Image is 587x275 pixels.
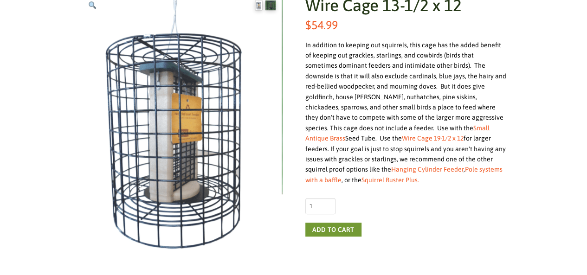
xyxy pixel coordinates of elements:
[402,134,464,142] a: Wire Cage 19-1/2 x 12
[391,166,464,173] a: Hanging Cylinder Feeder
[255,0,263,10] img: Wire Cage 13-1/2 x 12
[305,198,335,214] input: Product quantity
[265,0,275,10] img: Wire Cage 13-1/2 x 12 - Image 2
[305,166,503,183] a: Pole systems with a baffle
[305,18,311,32] span: $
[305,18,338,32] bdi: 54.99
[305,40,506,185] div: In addition to keeping out squirrels, this cage has the added benefit of keeping out grackles, st...
[89,1,96,9] img: 🔍
[361,176,419,184] a: Squirrel Buster Plus.
[305,223,361,237] button: Add to cart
